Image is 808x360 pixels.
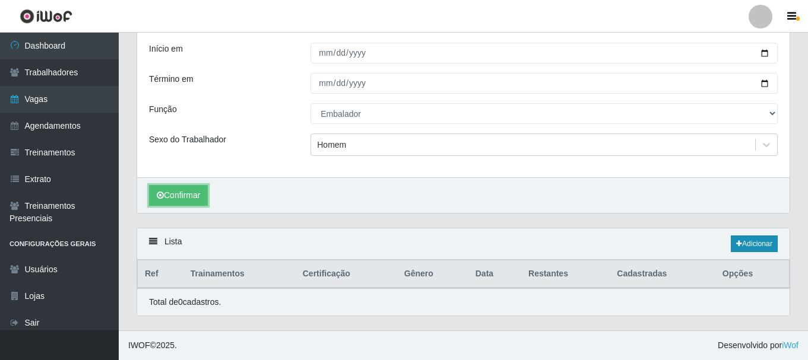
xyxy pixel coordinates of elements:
div: Lista [137,228,790,260]
p: Total de 0 cadastros. [149,296,221,308]
input: 00/00/0000 [310,73,778,94]
th: Trainamentos [183,260,296,288]
img: CoreUI Logo [20,9,72,24]
span: Desenvolvido por [718,339,799,352]
th: Restantes [521,260,610,288]
label: Sexo do Trabalhador [149,133,226,146]
span: IWOF [128,340,150,350]
a: iWof [782,340,799,350]
th: Cadastradas [610,260,715,288]
th: Ref [138,260,183,288]
th: Data [468,260,521,288]
label: Início em [149,43,183,55]
th: Opções [715,260,790,288]
label: Término em [149,73,194,85]
span: © 2025 . [128,339,177,352]
input: 00/00/0000 [310,43,778,63]
label: Função [149,103,177,116]
th: Gênero [397,260,468,288]
button: Confirmar [149,185,208,206]
div: Homem [317,139,346,151]
a: Adicionar [731,235,778,252]
th: Certificação [296,260,397,288]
